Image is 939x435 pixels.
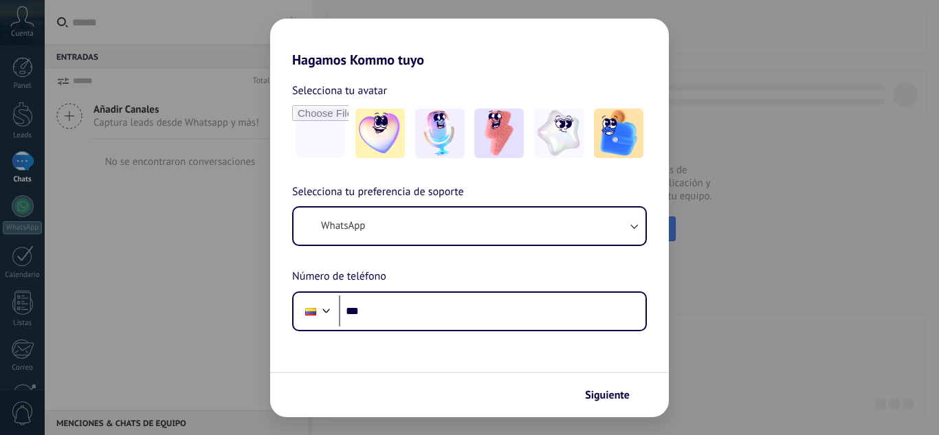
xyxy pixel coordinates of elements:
img: -3.jpeg [474,109,524,158]
span: Selecciona tu avatar [292,82,387,100]
button: WhatsApp [294,208,645,245]
img: -4.jpeg [534,109,584,158]
button: Siguiente [579,383,648,407]
span: WhatsApp [321,219,365,233]
img: -1.jpeg [355,109,405,158]
span: Selecciona tu preferencia de soporte [292,183,464,201]
h2: Hagamos Kommo tuyo [270,19,669,68]
img: -2.jpeg [415,109,465,158]
span: Siguiente [585,390,630,400]
img: -5.jpeg [594,109,643,158]
div: Colombia: + 57 [298,297,324,326]
span: Número de teléfono [292,268,386,286]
